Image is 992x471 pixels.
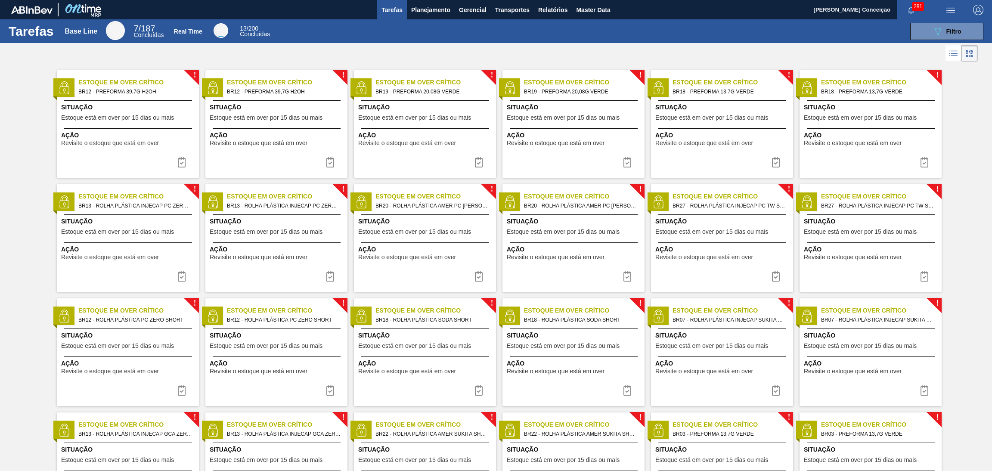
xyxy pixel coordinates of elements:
div: Base Line [133,25,164,38]
span: ! [936,186,939,192]
img: status [800,195,813,208]
span: BR13 - ROLHA PLÁSTICA INJECAP PC ZERO SHORT [227,201,341,211]
button: icon-task complete [468,268,489,285]
span: Estoque está em over por 15 dias ou mais [804,457,917,463]
span: Estoque está em over por 15 dias ou mais [358,115,471,121]
span: Planejamento [411,5,450,15]
span: BR18 - PREFORMA 13,7G VERDE [673,87,786,96]
span: Concluídas [240,31,270,37]
img: status [652,81,665,94]
button: icon-task complete [171,268,192,285]
span: ! [193,300,196,307]
img: icon-task complete [325,271,335,282]
span: BR18 - ROLHA PLÁSTICA SODA SHORT [524,315,638,325]
span: ! [342,186,344,192]
img: icon-task complete [919,385,930,396]
span: Ação [655,245,791,254]
span: Estoque está em over por 15 dias ou mais [358,229,471,235]
img: status [355,81,368,94]
span: Master Data [576,5,610,15]
span: Estoque em Over Crítico [375,306,496,315]
span: Ação [358,359,494,368]
span: Estoque está em over por 15 dias ou mais [358,343,471,349]
div: Completar tarefa: 30099258 [617,382,638,399]
span: Estoque em Over Crítico [524,420,645,429]
img: icon-task complete [622,385,632,396]
img: status [58,81,71,94]
img: icon-task complete [177,385,187,396]
span: Revisite o estoque que está em over [655,140,753,146]
span: Estoque está em over por 15 dias ou mais [804,343,917,349]
span: Revisite o estoque que está em over [358,254,456,260]
span: Revisite o estoque que está em over [804,254,902,260]
span: BR27 - ROLHA PLÁSTICA INJECAP PC TW SHORT [673,201,786,211]
span: Situação [61,331,197,340]
span: Estoque em Over Crítico [375,78,496,87]
img: status [206,81,219,94]
button: icon-task complete [171,154,192,171]
span: Estoque está em over por 15 dias ou mais [655,229,768,235]
span: ! [490,414,493,421]
span: ! [936,414,939,421]
span: Estoque em Over Crítico [375,192,496,201]
div: Completar tarefa: 30099257 [320,382,341,399]
span: Situação [507,103,642,112]
button: icon-task complete [617,382,638,399]
span: ! [342,414,344,421]
span: Estoque em Over Crítico [78,78,199,87]
button: icon-task complete [617,154,638,171]
span: Estoque está em over por 15 dias ou mais [61,343,174,349]
span: Estoque está em over por 15 dias ou mais [61,457,174,463]
span: BR13 - ROLHA PLÁSTICA INJECAP PC ZERO SHORT [78,201,192,211]
div: Completar tarefa: 30099264 [766,382,786,399]
span: / 187 [133,24,155,33]
span: BR12 - PREFORMA 39,7G H2OH [78,87,192,96]
span: Estoque em Over Crítico [821,192,942,201]
img: icon-task complete [622,157,632,167]
span: Estoque em Over Crítico [524,192,645,201]
span: Revisite o estoque que está em over [358,140,456,146]
span: Situação [210,217,345,226]
span: Estoque está em over por 15 dias ou mais [358,457,471,463]
span: ! [193,72,196,78]
img: status [800,424,813,437]
span: BR12 - PREFORMA 39,7G H2OH [227,87,341,96]
span: Situação [210,331,345,340]
span: Estoque em Over Crítico [524,306,645,315]
span: Estoque está em over por 15 dias ou mais [804,115,917,121]
span: Situação [61,217,197,226]
span: Ação [210,245,345,254]
div: Completar tarefa: 30099189 [171,268,192,285]
div: Completar tarefa: 30099257 [171,382,192,399]
div: Visão em Lista [945,45,961,62]
span: Revisite o estoque que está em over [61,140,159,146]
img: icon-task complete [622,271,632,282]
span: BR19 - PREFORMA 20,08G VERDE [524,87,638,96]
span: ! [936,300,939,307]
img: status [652,424,665,437]
img: Logout [973,5,983,15]
span: / 200 [240,25,258,32]
img: icon-task complete [474,385,484,396]
span: ! [639,414,642,421]
span: Revisite o estoque que está em over [61,368,159,375]
span: Estoque em Over Crítico [78,420,199,429]
span: Ação [210,359,345,368]
div: Completar tarefa: 30099189 [320,268,341,285]
span: Estoque em Over Crítico [673,78,793,87]
div: Completar tarefa: 30099258 [468,382,489,399]
span: Ação [507,131,642,140]
span: Ação [61,131,197,140]
div: Completar tarefa: 30099171 [320,154,341,171]
span: Relatórios [538,5,567,15]
span: Ação [804,245,939,254]
span: Concluídas [133,31,164,38]
span: Estoque em Over Crítico [78,306,199,315]
span: Estoque está em over por 15 dias ou mais [210,229,322,235]
span: ! [639,186,642,192]
div: Completar tarefa: 30099188 [914,154,935,171]
span: Estoque está em over por 15 dias ou mais [507,229,620,235]
span: Revisite o estoque que está em over [507,254,604,260]
span: Revisite o estoque que está em over [804,140,902,146]
span: ! [639,300,642,307]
